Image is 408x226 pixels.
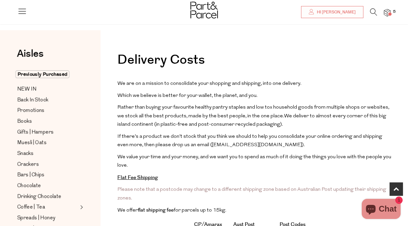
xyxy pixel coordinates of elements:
a: Muesli | Oats [17,139,78,147]
img: Part&Parcel [190,2,218,18]
strong: Flat Fee Shipping [117,174,158,181]
a: Crackers [17,160,78,169]
a: Coffee | Tea [17,203,78,212]
span: Coffee | Tea [17,204,45,212]
span: Aisles [17,46,44,61]
a: Chocolate [17,182,78,190]
a: Aisles [17,49,44,65]
span: If there’s a product we don’t stock that you think we should to help you consolidate your online ... [117,134,382,148]
span: Please note that a postcode may change to a different shipping zone based on Australian Post upda... [117,187,386,201]
span: Drinking Chocolate [17,193,61,201]
a: Gifts | Hampers [17,128,78,136]
span: We offer for parcels up to 15kg. [117,208,226,213]
span: Promotions [17,107,45,115]
span: Previously Purchased [15,70,69,78]
a: NEW IN [17,85,78,94]
a: Books [17,117,78,126]
a: Previously Purchased [17,70,78,78]
span: Bars | Chips [17,171,45,179]
a: Hi [PERSON_NAME] [301,6,363,18]
button: Expand/Collapse Coffee | Tea [78,203,83,211]
a: Back In Stock [17,96,78,104]
span: Rather than buying your favourite healthy pantry staples and low tox household goods from multipl... [117,105,389,119]
strong: flat shipping fee [138,207,174,214]
inbox-online-store-chat: Shopify online store chat [360,199,403,221]
span: Snacks [17,150,34,158]
span: Muesli | Oats [17,139,47,147]
a: Spreads | Honey [17,214,78,222]
span: Books [17,118,32,126]
span: Hi [PERSON_NAME] [315,9,356,15]
span: Chocolate [17,182,41,190]
span: NEW IN [17,86,37,94]
span: We value your time and your money, and we want you to spend as much of it doing the things you lo... [117,155,391,168]
span: 5 [391,9,397,15]
span: We are on a mission to consolidate your shopping and shipping, into one delivery. [117,81,301,86]
a: Drinking Chocolate [17,192,78,201]
a: Bars | Chips [17,171,78,179]
a: Snacks [17,150,78,158]
span: Spreads | Honey [17,214,55,222]
span: Back In Stock [17,96,48,104]
span: Crackers [17,161,39,169]
span: Gifts | Hampers [17,128,54,136]
p: We deliver to almost every corner of this big island continent (in plastic-free and post-consumer... [117,103,391,129]
h1: Delivery Costs [117,54,391,73]
a: 5 [384,9,391,16]
a: Promotions [17,107,78,115]
span: Which we believe is better for your wallet, the planet, and you. [117,93,257,98]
